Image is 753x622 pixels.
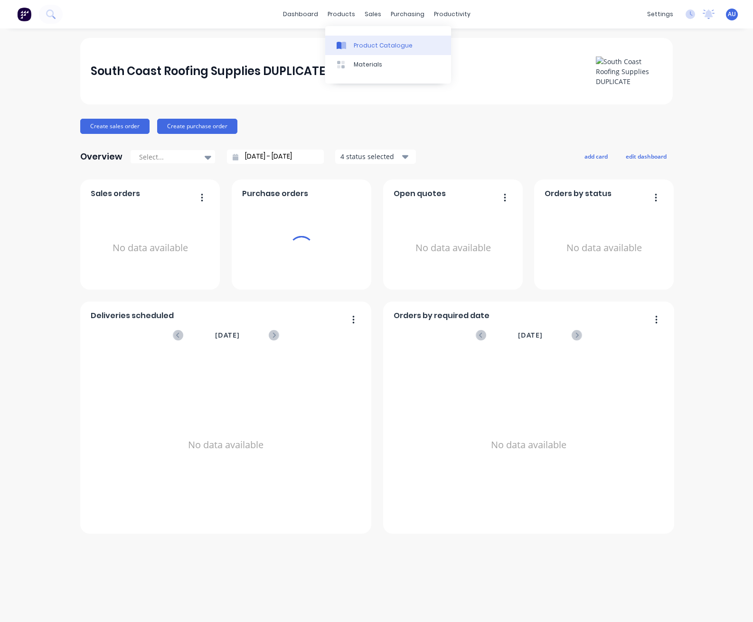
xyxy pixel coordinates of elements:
[242,188,308,199] span: Purchase orders
[620,150,673,162] button: edit dashboard
[335,150,416,164] button: 4 status selected
[429,7,475,21] div: productivity
[354,41,413,50] div: Product Catalogue
[360,7,386,21] div: sales
[91,188,140,199] span: Sales orders
[340,151,400,161] div: 4 status selected
[578,150,614,162] button: add card
[91,62,325,81] div: South Coast Roofing Supplies DUPLICATE
[518,330,543,340] span: [DATE]
[80,147,122,166] div: Overview
[394,203,513,293] div: No data available
[386,7,429,21] div: purchasing
[157,119,237,134] button: Create purchase order
[91,353,361,537] div: No data available
[323,7,360,21] div: products
[728,10,736,19] span: AU
[325,36,451,55] a: Product Catalogue
[278,7,323,21] a: dashboard
[394,353,664,537] div: No data available
[91,203,210,293] div: No data available
[642,7,678,21] div: settings
[545,203,664,293] div: No data available
[394,310,489,321] span: Orders by required date
[91,310,174,321] span: Deliveries scheduled
[545,188,612,199] span: Orders by status
[394,188,446,199] span: Open quotes
[80,119,150,134] button: Create sales order
[215,330,240,340] span: [DATE]
[596,57,662,86] img: South Coast Roofing Supplies DUPLICATE
[354,60,382,69] div: Materials
[17,7,31,21] img: Factory
[325,55,451,74] a: Materials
